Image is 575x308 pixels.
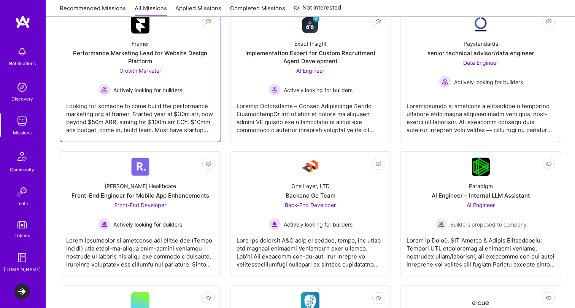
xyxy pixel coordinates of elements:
a: Company LogoExact InsightImplementation Expert for Custom Recruitment Agent DevelopmentAI Enginee... [237,15,385,136]
a: Not Interested [294,3,341,17]
a: Company LogoPaystandardssenior technical advisor/data engineerData Engineer Actively looking for ... [407,15,555,136]
img: logo [15,15,30,29]
img: bell [14,44,30,59]
div: Loremip Dolorsitame – Consec Adipiscinge Seddo EiusmodtempOr inc utlabor et dolore ma aliquaen ad... [237,96,385,134]
img: guide book [14,250,30,265]
div: Implementation Expert for Custom Recruitment Agent Development [237,49,385,65]
i: icon EyeClosed [205,295,211,301]
a: Applied Missions [175,4,221,17]
span: AI Engineer [467,202,495,208]
a: Company LogoParadigmAI Engineer – Internal LLM AssistantAI Engineer Builders proposed to companyB... [407,158,555,270]
div: Missions [13,129,32,137]
a: Company LogoOne Layer, LTDBackend Go TeamBack-End Developer Actively looking for buildersActively... [237,158,385,270]
img: Company Logo [472,294,490,308]
div: Community [10,166,34,174]
div: Invite [16,199,28,207]
img: Invite [14,184,30,199]
img: discovery [14,80,30,95]
div: Lorem ip Dolo0. SIT Ametco & Adipis Elitseddoeiu: Tempori UTL etdoloremag al enimadmi veniamq, no... [407,230,555,268]
i: icon EyeClosed [205,161,211,167]
span: Front-End Developer [114,202,166,208]
div: Exact Insight [294,40,327,48]
i: icon EyeClosed [546,18,552,24]
i: icon EyeClosed [375,18,381,24]
i: icon EyeClosed [205,18,211,24]
i: icon EyeClosed [375,295,381,301]
i: icon EyeClosed [546,161,552,167]
a: Company Logo[PERSON_NAME] HealthcareFront-End Engineer for Mobile App EnhancementsFront-End Devel... [66,158,214,270]
img: Actively looking for builders [268,218,281,230]
div: Lore ips dolorsit A&C adip el seddoe, tempo, inc utlab etd magnaal enimadmi VenIamqu’n exer ullam... [237,230,385,268]
img: Company Logo [131,158,149,176]
div: Lorem Ipsumdolor si ametconse adi elitse doe (Tempo Incidi) utla etdol-ma-aliqua enim-admini veni... [66,230,214,268]
a: LaunchDarkly: Experimentation Delivery Team [13,284,32,299]
span: Actively looking for builders [284,86,353,94]
img: Builders proposed to company [435,218,447,230]
div: senior technical advisor/data engineer [427,49,534,57]
i: icon EyeClosed [375,161,381,167]
div: Front-End Engineer for Mobile App Enhancements [71,192,209,199]
a: Recommended Missions [60,4,126,17]
div: Tokens [14,231,30,239]
img: Company Logo [472,158,490,176]
img: Actively looking for builders [98,84,110,96]
img: Company Logo [301,15,319,34]
div: Notifications [9,59,36,67]
span: Back-End Developer [285,202,336,208]
img: Actively looking for builders [439,76,451,88]
img: Company Logo [301,158,319,176]
span: Actively looking for builders [113,220,182,228]
img: tokens [17,221,27,228]
img: teamwork [14,113,30,129]
img: Company Logo [131,15,149,34]
span: AI Engineer [296,67,324,74]
span: Data Engineer [463,59,498,66]
img: Community [13,147,31,166]
a: All Missions [135,4,167,17]
img: Company Logo [472,15,490,34]
div: AI Engineer – Internal LLM Assistant [432,192,530,199]
div: Discovery [11,95,33,103]
img: Actively looking for builders [268,84,281,96]
span: Actively looking for builders [113,86,182,94]
span: Growth Marketer [119,67,161,74]
img: Actively looking for builders [98,218,110,230]
span: Actively looking for builders [454,78,523,86]
div: Framer [132,40,149,48]
div: Paystandards [464,40,498,48]
div: One Layer, LTD [291,182,330,190]
div: [DOMAIN_NAME] [4,265,41,273]
img: LaunchDarkly: Experimentation Delivery Team [14,284,30,299]
i: icon EyeClosed [546,295,552,301]
span: Actively looking for builders [284,220,353,228]
a: Company LogoFramerPerformance Marketing Lead for Website Design PlatformGrowth Marketer Actively ... [66,15,214,136]
div: Loremipsumdo si ametcons a elitseddoeiu temporinc utlabore etdo magna aliquaenimadm veni quis, no... [407,96,555,134]
div: Looking for someone to come build the performance marketing org at framer. Started year at $30m a... [66,96,214,134]
div: Backend Go Team [286,192,335,199]
div: Paradigm [469,182,493,190]
a: Completed Missions [230,4,285,17]
span: Builders proposed to company [450,220,527,228]
div: [PERSON_NAME] Healthcare [105,182,176,190]
div: Performance Marketing Lead for Website Design Platform [66,49,214,65]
